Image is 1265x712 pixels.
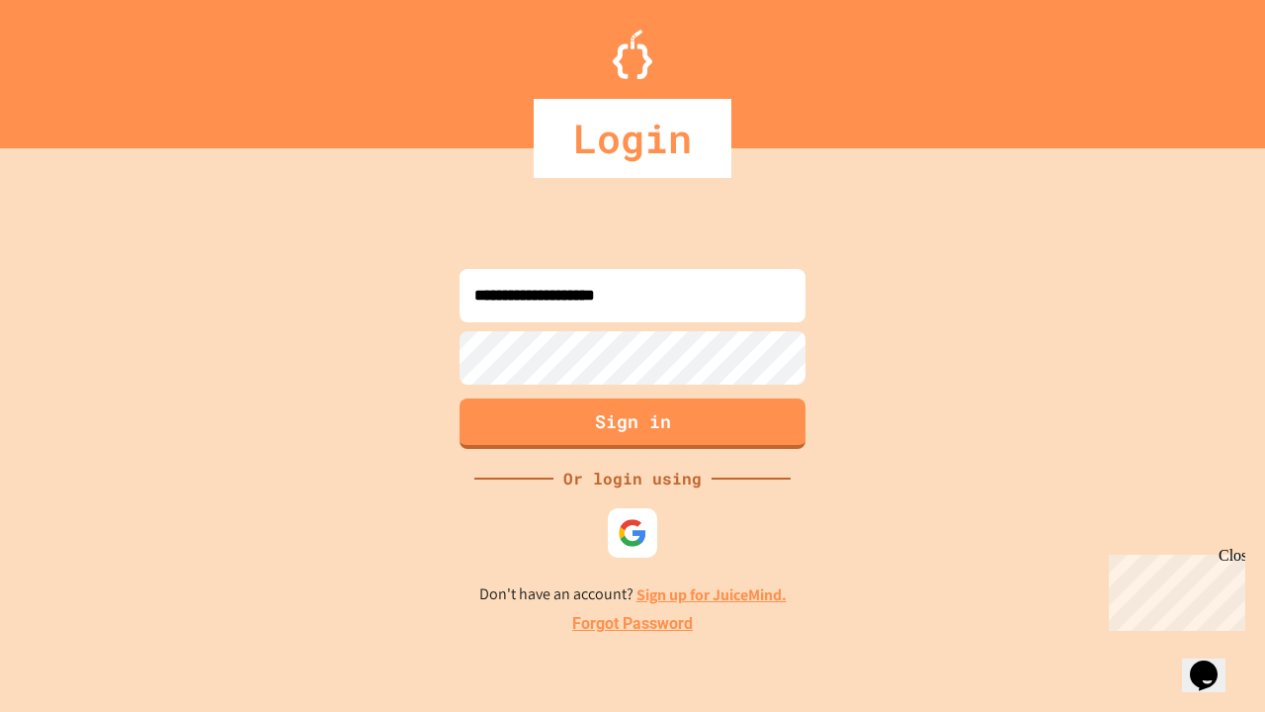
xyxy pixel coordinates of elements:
div: Or login using [553,467,712,490]
iframe: chat widget [1182,633,1245,692]
a: Sign up for JuiceMind. [636,584,787,605]
div: Chat with us now!Close [8,8,136,126]
p: Don't have an account? [479,582,787,607]
img: Logo.svg [613,30,652,79]
a: Forgot Password [572,612,693,636]
iframe: chat widget [1101,547,1245,631]
div: Login [534,99,731,178]
button: Sign in [460,399,805,449]
img: google-icon.svg [618,518,647,548]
